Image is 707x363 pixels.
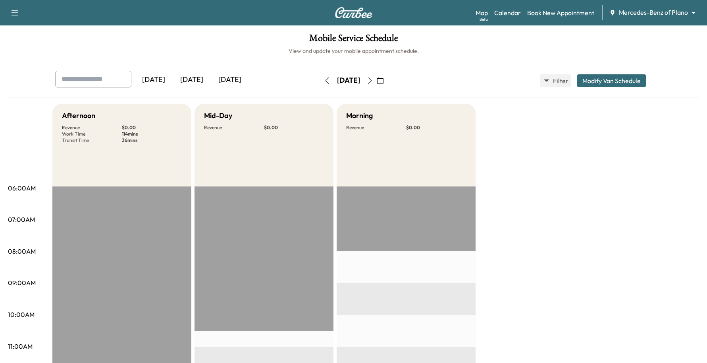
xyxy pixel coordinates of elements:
[527,8,594,17] a: Book New Appointment
[62,131,122,137] p: Work Time
[8,278,36,287] p: 09:00AM
[173,71,211,89] div: [DATE]
[62,124,122,131] p: Revenue
[346,110,373,121] h5: Morning
[8,47,699,55] h6: View and update your mobile appointment schedule.
[8,310,35,319] p: 10:00AM
[122,131,182,137] p: 114 mins
[337,76,360,85] div: [DATE]
[619,8,688,17] span: Mercedes-Benz of Plano
[480,16,488,22] div: Beta
[8,215,35,224] p: 07:00AM
[204,124,264,131] p: Revenue
[476,8,488,17] a: MapBeta
[122,124,182,131] p: $ 0.00
[122,137,182,144] p: 36 mins
[204,110,232,121] h5: Mid-Day
[346,124,406,131] p: Revenue
[577,74,646,87] button: Modify Van Schedule
[62,110,95,121] h5: Afternoon
[8,33,699,47] h1: Mobile Service Schedule
[553,76,567,85] span: Filter
[8,247,36,256] p: 08:00AM
[406,124,466,131] p: $ 0.00
[494,8,521,17] a: Calendar
[135,71,173,89] div: [DATE]
[8,183,36,193] p: 06:00AM
[8,342,33,351] p: 11:00AM
[335,7,373,18] img: Curbee Logo
[264,124,324,131] p: $ 0.00
[540,74,571,87] button: Filter
[62,137,122,144] p: Transit Time
[211,71,249,89] div: [DATE]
